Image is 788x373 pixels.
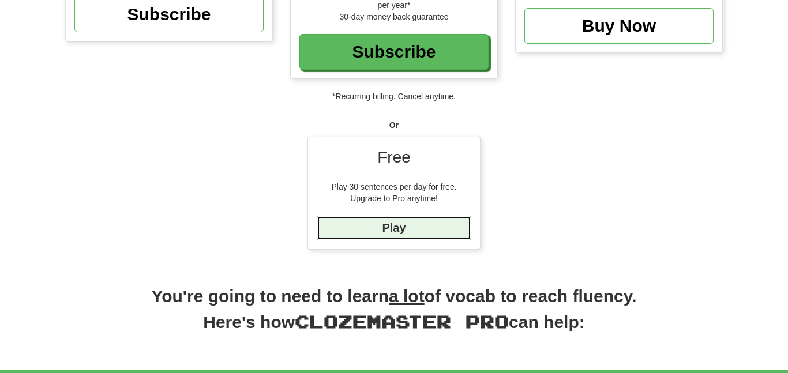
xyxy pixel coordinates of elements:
h2: You're going to need to learn of vocab to reach fluency. Here's how can help: [65,284,723,346]
div: Upgrade to Pro anytime! [317,193,471,204]
div: Play 30 sentences per day for free. [317,181,471,193]
div: Free [317,146,471,175]
strong: Or [389,120,399,130]
u: a lot [389,287,425,306]
a: Buy Now [524,8,714,44]
span: Clozemaster Pro [295,311,509,331]
div: 30-day money back guarantee [299,11,489,22]
a: Subscribe [299,34,489,70]
a: Play [317,216,471,240]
